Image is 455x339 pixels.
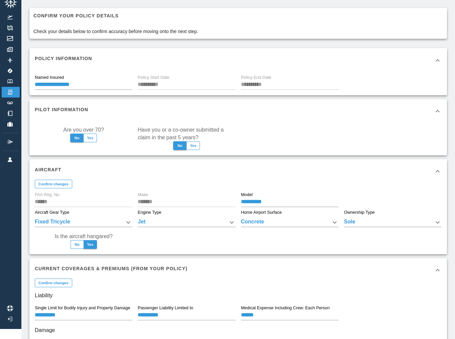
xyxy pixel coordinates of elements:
[35,305,130,311] label: Single Limit for Bodily Injury and Property Damage
[241,74,271,80] label: Policy End Date
[29,258,447,282] div: Current Coverages & Premiums (from your policy)
[344,218,442,227] div: Sole
[35,106,88,113] h6: Pilot Information
[138,192,148,198] label: Make
[71,240,84,249] button: No
[70,134,84,142] button: No
[29,159,447,183] div: Aircraft
[35,74,64,80] label: Named Insured
[35,192,61,198] label: FAA Reg. No.
[35,326,442,335] h6: Damage
[35,166,62,173] h6: Aircraft
[344,209,375,215] label: Ownership Type
[35,279,72,287] button: Confirm changes
[83,134,97,142] button: Yes
[138,126,235,141] label: Have you or a co-owner submitted a claim in the past 5 years?
[29,48,447,72] div: Policy Information
[138,209,161,215] label: Engine Type
[173,141,187,150] button: No
[84,240,97,249] button: Yes
[63,126,104,134] label: Are you over 70?
[35,218,132,227] div: Fixed Tricycle
[33,28,198,35] p: Check your details below to confirm accuracy before moving onto the next step.
[241,218,339,227] div: Concrete
[241,209,282,215] label: Home Airport Surface
[29,99,447,123] div: Pilot Information
[138,74,169,80] label: Policy Start Date
[35,180,72,188] button: Confirm changes
[54,232,112,240] label: Is the aircraft hangared?
[35,209,69,215] label: Aircraft Gear Type
[241,305,330,311] label: Medical Expense Including Crew: Each Person
[35,55,92,62] h6: Policy Information
[138,305,193,311] label: Passenger Liability Limited to
[186,141,200,150] button: Yes
[35,291,442,300] h6: Liability
[138,218,235,227] div: Jet
[241,192,253,198] label: Model
[33,12,198,19] h6: Confirm your policy details
[35,265,188,272] h6: Current Coverages & Premiums (from your policy)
